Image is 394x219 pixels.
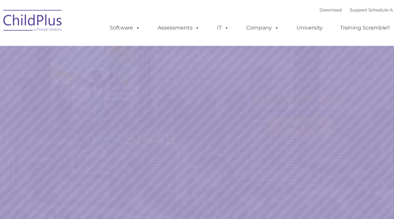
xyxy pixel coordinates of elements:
[210,21,235,34] a: IT
[268,117,333,135] a: Learn More
[290,21,329,34] a: University
[240,21,286,34] a: Company
[319,7,342,12] a: Download
[103,21,147,34] a: Software
[151,21,206,34] a: Assessments
[350,7,367,12] a: Support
